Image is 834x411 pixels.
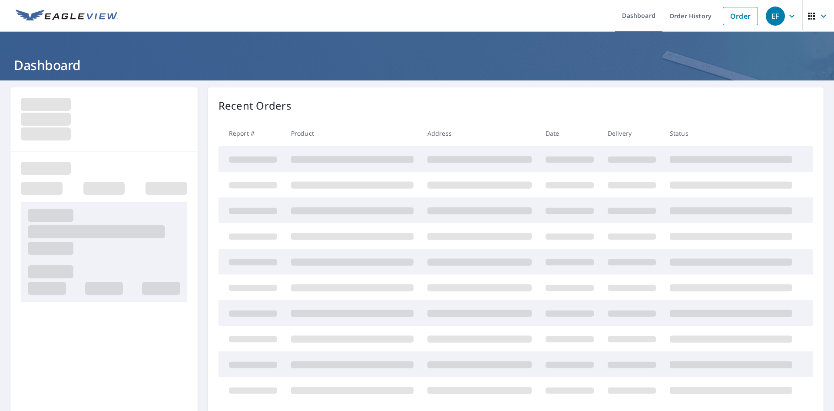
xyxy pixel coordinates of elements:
th: Status [663,120,799,146]
th: Date [539,120,601,146]
div: EF [766,7,785,26]
th: Delivery [601,120,663,146]
th: Product [284,120,420,146]
h1: Dashboard [10,56,824,74]
th: Report # [218,120,284,146]
p: Recent Orders [218,98,291,114]
th: Address [420,120,539,146]
a: Order [723,7,758,25]
img: EV Logo [16,10,118,23]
